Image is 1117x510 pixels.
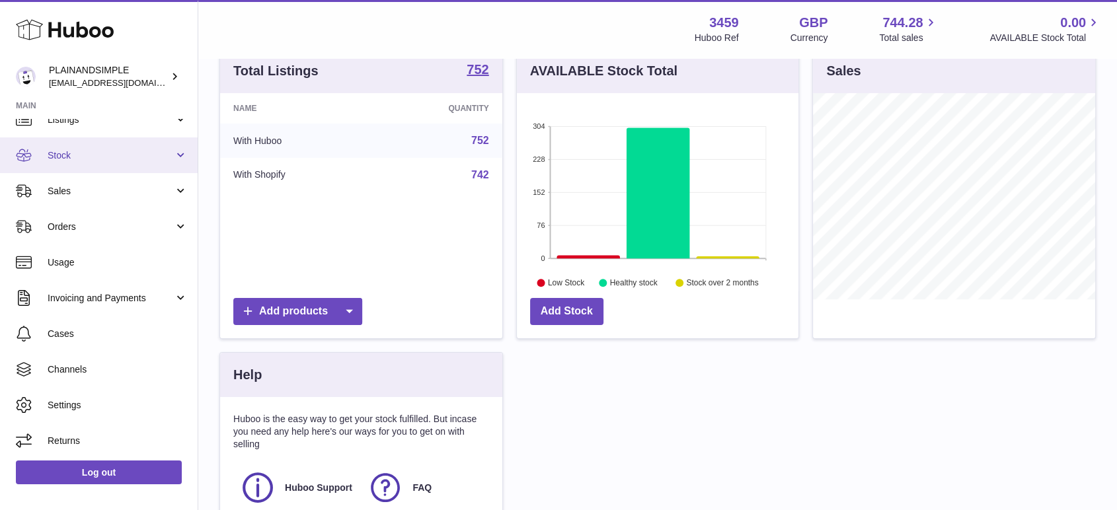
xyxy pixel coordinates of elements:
[49,64,168,89] div: PLAINANDSIMPLE
[412,482,432,494] span: FAQ
[220,93,372,124] th: Name
[709,14,739,32] strong: 3459
[285,482,352,494] span: Huboo Support
[530,298,603,325] a: Add Stock
[48,292,174,305] span: Invoicing and Payments
[533,188,545,196] text: 152
[48,363,188,376] span: Channels
[49,77,194,88] span: [EMAIL_ADDRESS][DOMAIN_NAME]
[609,278,658,287] text: Healthy stock
[16,67,36,87] img: internalAdmin-3459@internal.huboo.com
[48,149,174,162] span: Stock
[220,124,372,158] td: With Huboo
[695,32,739,44] div: Huboo Ref
[541,254,545,262] text: 0
[372,93,502,124] th: Quantity
[530,62,677,80] h3: AVAILABLE Stock Total
[233,413,489,451] p: Huboo is the easy way to get your stock fulfilled. But incase you need any help here's our ways f...
[799,14,828,32] strong: GBP
[48,114,174,126] span: Listings
[233,62,319,80] h3: Total Listings
[548,278,585,287] text: Low Stock
[826,62,861,80] h3: Sales
[367,470,482,505] a: FAQ
[233,298,362,325] a: Add products
[233,366,262,384] h3: Help
[16,460,182,484] a: Log out
[220,158,372,192] td: With Shopify
[989,32,1101,44] span: AVAILABLE Stock Total
[48,185,174,198] span: Sales
[790,32,828,44] div: Currency
[48,435,188,447] span: Returns
[1060,14,1086,32] span: 0.00
[48,221,174,233] span: Orders
[537,221,545,229] text: 76
[471,169,489,180] a: 742
[467,63,488,76] strong: 752
[467,63,488,79] a: 752
[533,155,545,163] text: 228
[533,122,545,130] text: 304
[48,256,188,269] span: Usage
[48,328,188,340] span: Cases
[989,14,1101,44] a: 0.00 AVAILABLE Stock Total
[879,32,938,44] span: Total sales
[686,278,758,287] text: Stock over 2 months
[471,135,489,146] a: 752
[240,470,354,505] a: Huboo Support
[879,14,938,44] a: 744.28 Total sales
[882,14,923,32] span: 744.28
[48,399,188,412] span: Settings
